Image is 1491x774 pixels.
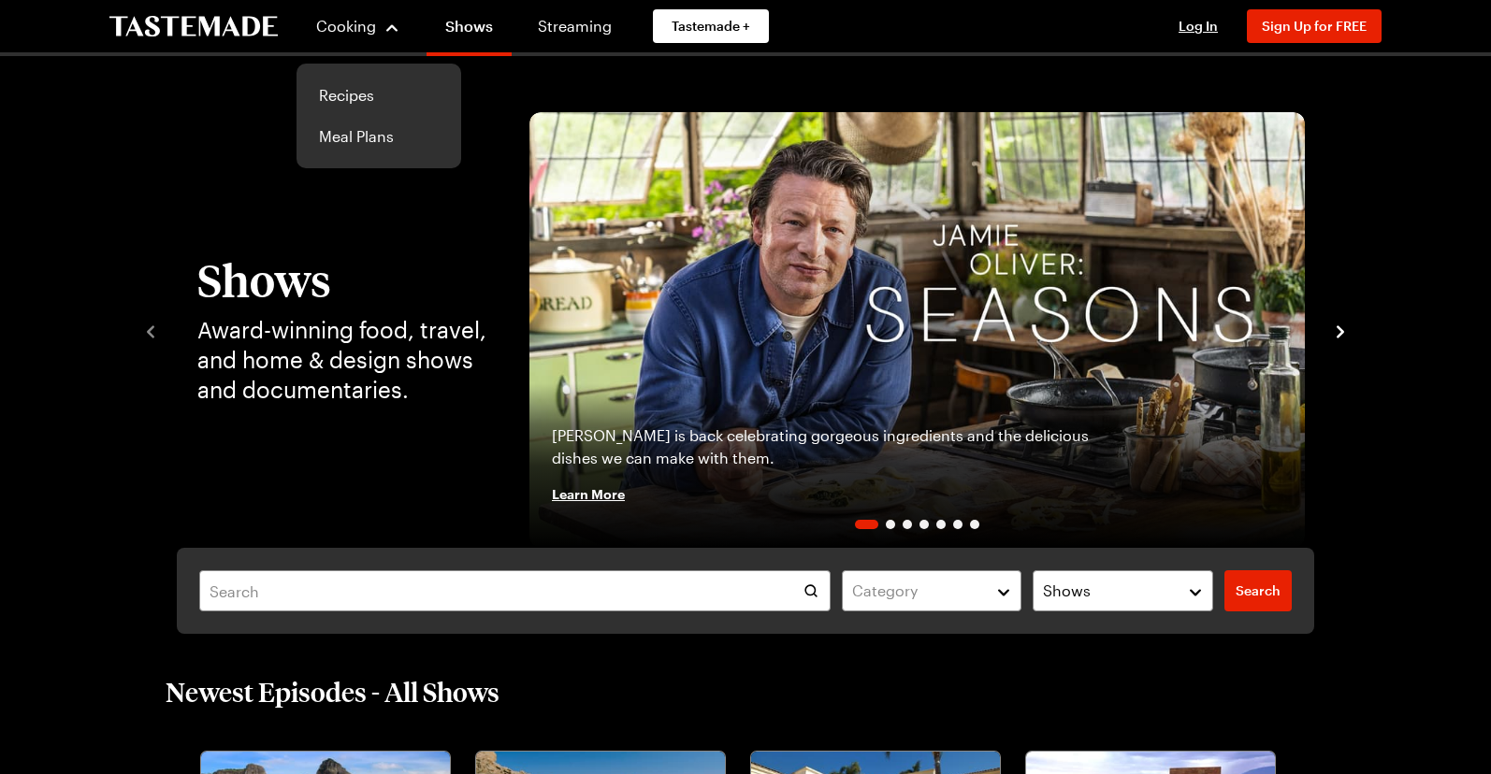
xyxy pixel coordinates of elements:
[109,16,278,37] a: To Tastemade Home Page
[919,520,929,529] span: Go to slide 4
[1043,580,1091,602] span: Shows
[852,580,984,602] div: Category
[953,520,963,529] span: Go to slide 6
[1331,319,1350,341] button: navigate to next item
[297,64,461,168] div: Cooking
[970,520,979,529] span: Go to slide 7
[1033,570,1213,611] button: Shows
[308,116,450,157] a: Meal Plans
[653,9,769,43] a: Tastemade +
[308,75,450,116] a: Recipes
[529,112,1305,548] img: Jamie Oliver: Seasons
[1236,581,1281,600] span: Search
[199,570,831,611] input: Search
[842,570,1022,611] button: Category
[427,4,512,56] a: Shows
[1247,9,1382,43] button: Sign Up for FREE
[197,315,492,405] p: Award-winning food, travel, and home & design shows and documentaries.
[1179,18,1218,34] span: Log In
[529,112,1305,548] a: Jamie Oliver: Seasons[PERSON_NAME] is back celebrating gorgeous ingredients and the delicious dis...
[141,319,160,341] button: navigate to previous item
[166,675,499,709] h2: Newest Episodes - All Shows
[1262,18,1367,34] span: Sign Up for FREE
[855,520,878,529] span: Go to slide 1
[197,255,492,304] h1: Shows
[886,520,895,529] span: Go to slide 2
[316,17,376,35] span: Cooking
[903,520,912,529] span: Go to slide 3
[552,484,625,503] span: Learn More
[672,17,750,36] span: Tastemade +
[1161,17,1236,36] button: Log In
[1224,570,1292,611] a: filters
[936,520,946,529] span: Go to slide 5
[315,4,400,49] button: Cooking
[529,112,1305,548] div: 1 / 7
[552,424,1136,469] p: [PERSON_NAME] is back celebrating gorgeous ingredients and the delicious dishes we can make with ...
